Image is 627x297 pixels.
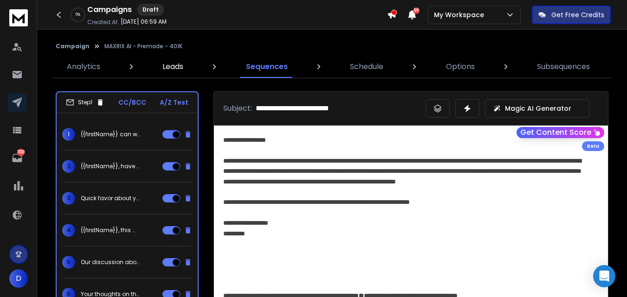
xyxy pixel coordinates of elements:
[137,4,164,16] div: Draft
[62,256,75,269] span: 5
[81,195,140,202] p: Quick favor about your financial goals
[87,19,119,26] p: Created At:
[81,131,140,138] p: {{firstName}} can we chat?
[413,7,420,14] span: 50
[551,10,604,19] p: Get Free Credits
[350,61,383,72] p: Schedule
[434,10,488,19] p: My Workspace
[593,265,615,287] div: Open Intercom Messenger
[62,224,75,237] span: 4
[67,61,100,72] p: Analytics
[162,61,183,72] p: Leads
[62,192,75,205] span: 3
[17,149,25,156] p: 7020
[537,61,590,72] p: Subsequences
[87,4,132,15] h1: Campaigns
[104,43,182,50] p: MAXRIX AI - Premade - 401K
[62,160,75,173] span: 2
[157,56,189,78] a: Leads
[505,104,571,113] p: Magic AI Generator
[9,269,28,288] button: D
[9,9,28,26] img: logo
[76,12,80,18] p: 0 %
[532,6,611,24] button: Get Free Credits
[582,141,604,151] div: Beta
[81,163,140,170] p: {{firstName}}, have 2 minutes to discuss this return?
[517,127,604,138] button: Get Content Score
[56,43,90,50] button: Campaign
[118,98,146,107] p: CC/BCC
[160,98,188,107] p: A/Z Test
[62,128,75,141] span: 1
[485,99,589,118] button: Magic AI Generator
[344,56,389,78] a: Schedule
[81,259,140,266] p: Our discussion about passive income
[240,56,293,78] a: Sequences
[531,56,595,78] a: Subsequences
[440,56,480,78] a: Options
[66,98,104,107] div: Step 1
[8,149,26,167] a: 7020
[223,103,252,114] p: Subject:
[81,227,140,234] p: {{firstName}}, this might interest you (time-sensitive)
[446,61,475,72] p: Options
[121,18,167,25] p: [DATE] 06:59 AM
[246,61,288,72] p: Sequences
[61,56,106,78] a: Analytics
